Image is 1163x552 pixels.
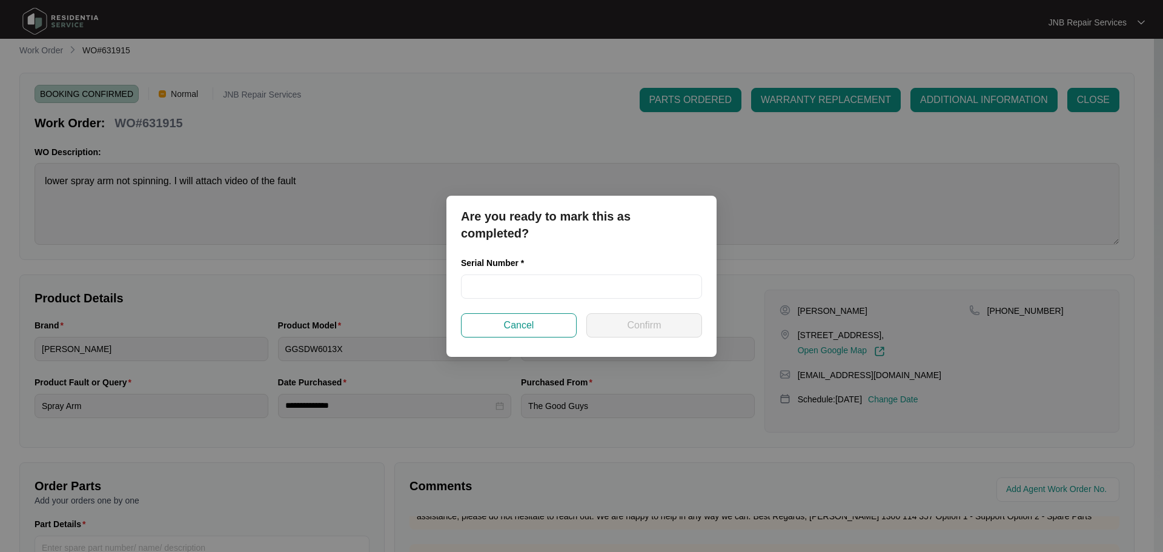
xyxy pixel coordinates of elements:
label: Serial Number * [461,257,533,269]
span: Cancel [504,318,534,333]
p: Are you ready to mark this as [461,208,702,225]
button: Confirm [586,313,702,338]
button: Cancel [461,313,577,338]
p: completed? [461,225,702,242]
